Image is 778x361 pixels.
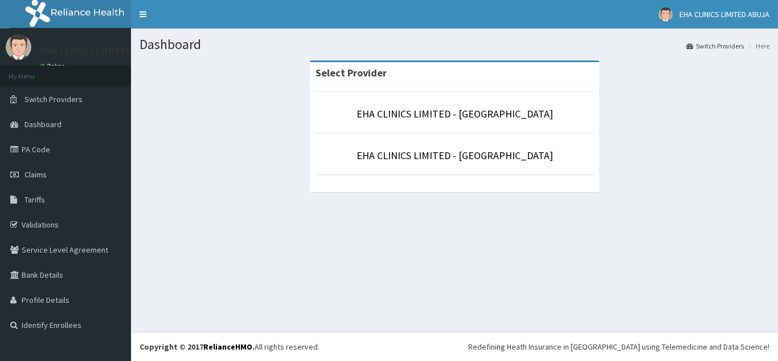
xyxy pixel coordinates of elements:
[686,41,744,51] a: Switch Providers
[203,342,252,352] a: RelianceHMO
[658,7,673,22] img: User Image
[40,62,67,70] a: Online
[24,169,47,180] span: Claims
[140,37,769,52] h1: Dashboard
[316,66,387,79] strong: Select Provider
[468,341,769,352] div: Redefining Heath Insurance in [GEOGRAPHIC_DATA] using Telemedicine and Data Science!
[24,119,62,129] span: Dashboard
[140,342,255,352] strong: Copyright © 2017 .
[24,94,83,104] span: Switch Providers
[679,9,769,19] span: EHA CLINICS LIMITED ABUJA
[357,149,553,162] a: EHA CLINICS LIMITED - [GEOGRAPHIC_DATA]
[6,34,31,60] img: User Image
[131,332,778,361] footer: All rights reserved.
[357,107,553,120] a: EHA CLINICS LIMITED - [GEOGRAPHIC_DATA]
[24,194,45,205] span: Tariffs
[745,41,769,51] li: Here
[40,46,163,56] p: EHA CLINICS LIMITED ABUJA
